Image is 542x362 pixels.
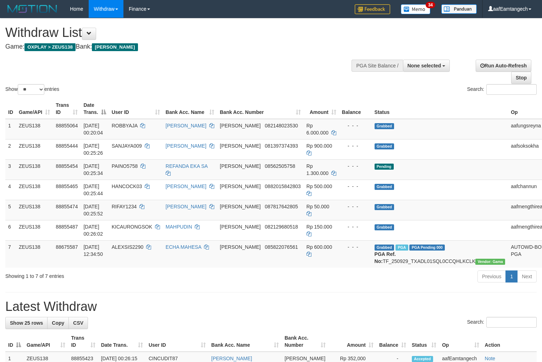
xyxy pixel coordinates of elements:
[5,4,59,14] img: MOTION_logo.png
[112,163,138,169] span: PAINO5758
[83,224,103,237] span: [DATE] 00:26:02
[342,122,369,129] div: - - -
[304,99,339,119] th: Amount: activate to sort column ascending
[92,43,138,51] span: [PERSON_NAME]
[112,244,144,250] span: ALEXSIS2290
[220,183,261,189] span: [PERSON_NAME]
[166,204,206,209] a: [PERSON_NAME]
[355,4,390,14] img: Feedback.jpg
[486,84,537,95] input: Search:
[83,183,103,196] span: [DATE] 00:25:44
[16,220,53,240] td: ZEUS138
[16,180,53,200] td: ZEUS138
[16,99,53,119] th: Game/API: activate to sort column ascending
[5,26,354,40] h1: Withdraw List
[83,163,103,176] span: [DATE] 00:25:34
[16,200,53,220] td: ZEUS138
[352,60,403,72] div: PGA Site Balance /
[486,317,537,328] input: Search:
[98,331,146,352] th: Date Trans.: activate to sort column ascending
[220,224,261,230] span: [PERSON_NAME]
[24,43,76,51] span: OXPLAY > ZEUS138
[5,200,16,220] td: 5
[5,84,59,95] label: Show entries
[5,119,16,139] td: 1
[83,244,103,257] span: [DATE] 12:34:50
[517,270,537,283] a: Next
[166,244,201,250] a: ECHA MAHESA
[265,143,298,149] span: Copy 081397374393 to clipboard
[56,183,78,189] span: 88855465
[282,331,328,352] th: Bank Acc. Number: activate to sort column ascending
[375,245,394,251] span: Grabbed
[409,331,439,352] th: Status: activate to sort column ascending
[372,240,508,268] td: TF_250929_TXADL01SQL0CCQHLKCLK
[56,244,78,250] span: 88675587
[112,143,142,149] span: SANJAYA009
[306,204,330,209] span: Rp 50.000
[16,119,53,139] td: ZEUS138
[265,163,295,169] span: Copy 08562505758 to clipboard
[56,123,78,128] span: 88855064
[408,63,441,68] span: None selected
[220,163,261,169] span: [PERSON_NAME]
[217,99,304,119] th: Bank Acc. Number: activate to sort column ascending
[24,331,68,352] th: Game/API: activate to sort column ascending
[166,224,192,230] a: MAHPUDIN
[166,143,206,149] a: [PERSON_NAME]
[306,163,328,176] span: Rp 1.300.000
[166,183,206,189] a: [PERSON_NAME]
[112,224,152,230] span: KICAURONGSOK
[511,72,531,84] a: Stop
[163,99,217,119] th: Bank Acc. Name: activate to sort column ascending
[5,43,354,50] h4: Game: Bank:
[5,220,16,240] td: 6
[284,356,325,361] span: [PERSON_NAME]
[342,243,369,251] div: - - -
[5,331,24,352] th: ID: activate to sort column descending
[5,180,16,200] td: 4
[339,99,372,119] th: Balance
[477,270,506,283] a: Previous
[467,84,537,95] label: Search:
[441,4,477,14] img: panduan.png
[53,99,81,119] th: Trans ID: activate to sort column ascending
[5,317,48,329] a: Show 25 rows
[5,270,221,280] div: Showing 1 to 7 of 7 entries
[306,244,332,250] span: Rp 600.000
[375,123,394,129] span: Grabbed
[439,331,482,352] th: Op: activate to sort column ascending
[166,123,206,128] a: [PERSON_NAME]
[376,331,409,352] th: Balance: activate to sort column ascending
[209,331,282,352] th: Bank Acc. Name: activate to sort column ascending
[112,123,138,128] span: ROBBYAJA
[265,224,298,230] span: Copy 082129680518 to clipboard
[265,183,301,189] span: Copy 0882015842803 to clipboard
[68,331,98,352] th: Trans ID: activate to sort column ascending
[375,143,394,149] span: Grabbed
[83,123,103,136] span: [DATE] 00:20:04
[112,183,142,189] span: HANCOCK03
[47,317,69,329] a: Copy
[5,300,537,314] h1: Latest Withdraw
[342,203,369,210] div: - - -
[5,240,16,268] td: 7
[83,143,103,156] span: [DATE] 00:25:26
[505,270,518,283] a: 1
[375,251,396,264] b: PGA Ref. No:
[146,331,209,352] th: User ID: activate to sort column ascending
[109,99,163,119] th: User ID: activate to sort column ascending
[306,123,328,136] span: Rp 6.000.000
[375,224,394,230] span: Grabbed
[342,183,369,190] div: - - -
[81,99,109,119] th: Date Trans.: activate to sort column descending
[220,204,261,209] span: [PERSON_NAME]
[306,224,332,230] span: Rp 150.000
[18,84,44,95] select: Showentries
[375,164,394,170] span: Pending
[5,159,16,180] td: 3
[5,99,16,119] th: ID
[306,143,332,149] span: Rp 900.000
[342,163,369,170] div: - - -
[426,2,435,8] span: 34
